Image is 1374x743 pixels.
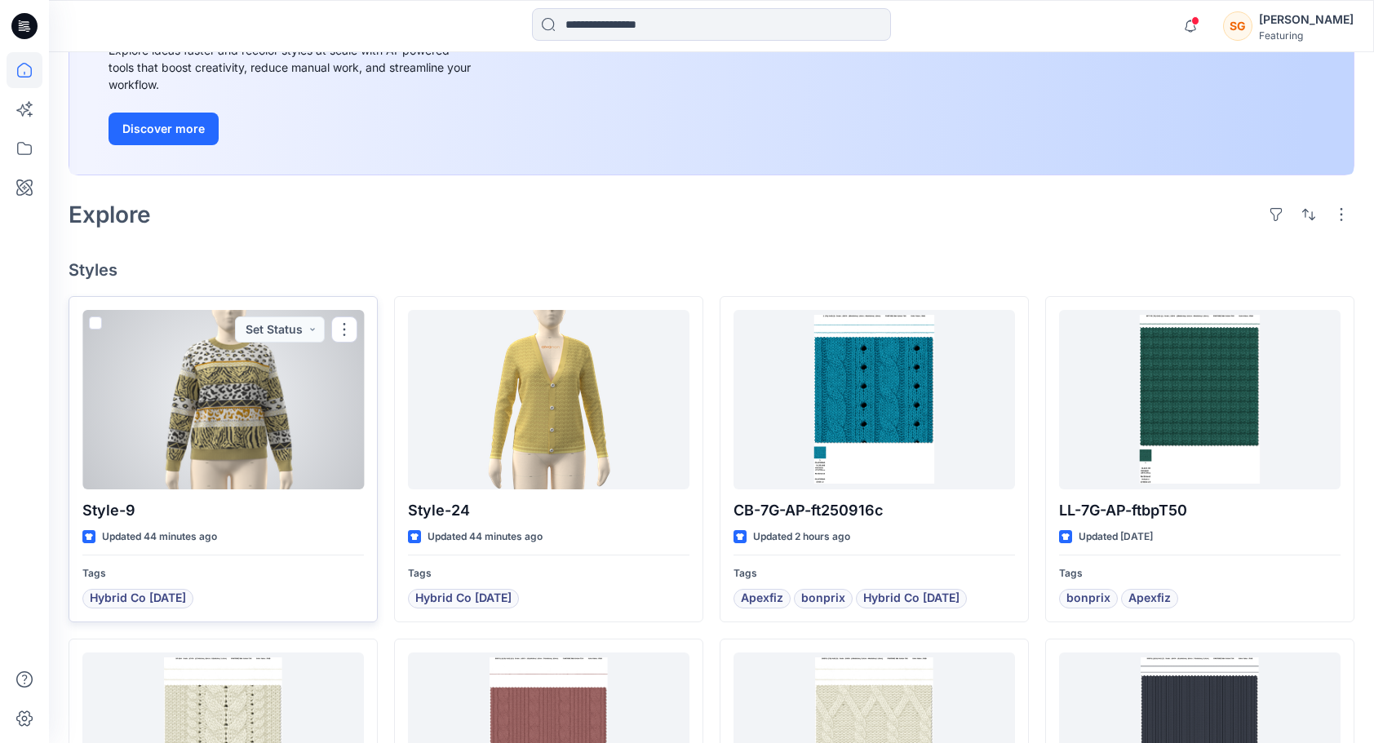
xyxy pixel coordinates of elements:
p: Tags [1059,565,1341,582]
a: Style-9 [82,310,364,489]
span: Hybrid Co [DATE] [415,589,512,608]
a: Discover more [109,113,476,145]
p: Updated 44 minutes ago [102,529,217,546]
h2: Explore [69,201,151,228]
p: Tags [408,565,689,582]
span: Hybrid Co [DATE] [863,589,960,608]
span: Apexfiz [1128,589,1171,608]
p: Updated 44 minutes ago [428,529,543,546]
span: Hybrid Co [DATE] [90,589,186,608]
p: Updated 2 hours ago [753,529,850,546]
a: LL-7G-AP-ftbpT50 [1059,310,1341,489]
p: Style-24 [408,499,689,522]
div: Explore ideas faster and recolor styles at scale with AI-powered tools that boost creativity, red... [109,42,476,93]
p: Updated [DATE] [1079,529,1153,546]
a: CB-7G-AP-ft250916c [734,310,1015,489]
div: [PERSON_NAME] [1259,10,1354,29]
p: Style-9 [82,499,364,522]
h4: Styles [69,260,1354,280]
span: bonprix [801,589,845,608]
div: Featuring [1259,29,1354,42]
span: bonprix [1066,589,1110,608]
p: Tags [734,565,1015,582]
p: Tags [82,565,364,582]
span: Apexfiz [741,589,783,608]
a: Style-24 [408,310,689,489]
div: SG [1223,11,1252,41]
button: Discover more [109,113,219,145]
p: LL-7G-AP-ftbpT50 [1059,499,1341,522]
p: CB-7G-AP-ft250916c [734,499,1015,522]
